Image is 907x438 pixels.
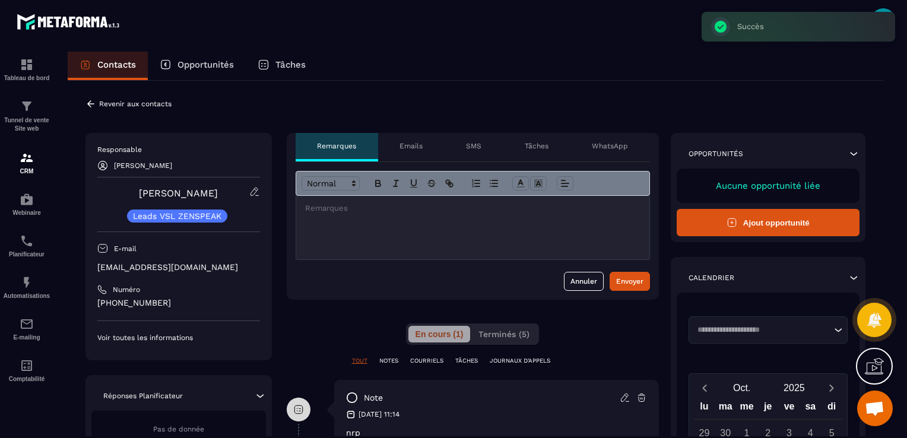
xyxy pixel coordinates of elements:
[408,326,471,342] button: En cours (1)
[3,308,50,350] a: emailemailE-mailing
[821,398,842,419] div: di
[689,180,848,191] p: Aucune opportunité liée
[3,225,50,266] a: schedulerschedulerPlanificateur
[99,100,172,108] p: Revenir aux contacts
[399,141,423,151] p: Emails
[694,398,715,419] div: lu
[610,272,650,291] button: Envoyer
[3,75,50,81] p: Tableau de bord
[20,275,34,290] img: automations
[3,350,50,391] a: accountantaccountantComptabilité
[3,376,50,382] p: Comptabilité
[97,298,171,307] ringoverc2c-number-84e06f14122c: [PHONE_NUMBER]
[466,141,481,151] p: SMS
[68,52,148,80] a: Contacts
[359,410,399,419] p: [DATE] 11:14
[820,380,842,396] button: Next month
[20,317,34,331] img: email
[715,398,736,419] div: ma
[768,377,820,398] button: Open years overlay
[3,90,50,142] a: formationformationTunnel de vente Site web
[779,398,800,419] div: ve
[20,151,34,165] img: formation
[17,11,123,33] img: logo
[3,251,50,258] p: Planificateur
[416,329,464,339] span: En cours (1)
[3,334,50,341] p: E-mailing
[97,298,171,307] ringoverc2c-84e06f14122c: Call with Ringover
[689,149,743,158] p: Opportunités
[3,116,50,133] p: Tunnel de vente Site web
[689,273,734,283] p: Calendrier
[800,398,821,419] div: sa
[20,99,34,113] img: formation
[616,275,643,287] div: Envoyer
[3,49,50,90] a: formationformationTableau de bord
[3,168,50,174] p: CRM
[20,192,34,207] img: automations
[153,425,204,433] span: Pas de donnée
[857,391,893,426] div: Ouvrir le chat
[364,392,383,404] p: note
[3,142,50,183] a: formationformationCRM
[352,357,367,365] p: TOUT
[379,357,398,365] p: NOTES
[114,244,137,253] p: E-mail
[317,141,356,151] p: Remarques
[471,326,537,342] button: Terminés (5)
[148,52,246,80] a: Opportunités
[694,380,716,396] button: Previous month
[20,58,34,72] img: formation
[103,391,183,401] p: Réponses Planificateur
[246,52,318,80] a: Tâches
[346,428,647,437] p: nrp
[97,262,260,273] p: [EMAIL_ADDRESS][DOMAIN_NAME]
[177,59,234,70] p: Opportunités
[97,59,136,70] p: Contacts
[716,377,768,398] button: Open months overlay
[3,293,50,299] p: Automatisations
[490,357,550,365] p: JOURNAUX D'APPELS
[20,234,34,248] img: scheduler
[133,212,221,220] p: Leads VSL ZENSPEAK
[410,357,443,365] p: COURRIELS
[97,145,260,154] p: Responsable
[97,333,260,342] p: Voir toutes les informations
[677,209,860,236] button: Ajout opportunité
[3,183,50,225] a: automationsautomationsWebinaire
[736,398,757,419] div: me
[693,324,832,336] input: Search for option
[689,316,848,344] div: Search for option
[3,210,50,216] p: Webinaire
[525,141,548,151] p: Tâches
[455,357,478,365] p: TÂCHES
[114,161,172,170] p: [PERSON_NAME]
[113,285,140,294] p: Numéro
[592,141,628,151] p: WhatsApp
[139,188,218,199] a: [PERSON_NAME]
[275,59,306,70] p: Tâches
[478,329,529,339] span: Terminés (5)
[20,358,34,373] img: accountant
[757,398,779,419] div: je
[3,266,50,308] a: automationsautomationsAutomatisations
[564,272,604,291] button: Annuler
